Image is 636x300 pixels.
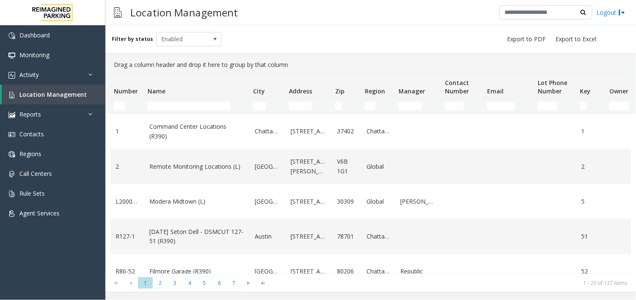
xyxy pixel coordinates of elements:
[112,35,153,43] label: Filter by status
[167,277,182,289] span: Page 3
[538,102,557,110] input: Lot Phone Number Filter
[367,232,390,241] a: Chattanooga
[291,197,327,206] a: [STREET_ADDRESS]
[212,277,226,289] span: Page 6
[153,277,167,289] span: Page 2
[116,162,139,171] a: 2
[335,102,342,110] input: Zip Filter
[445,102,464,110] input: Contact Number Filter
[367,127,390,136] a: Chattanooga
[197,277,212,289] span: Page 5
[2,85,105,104] a: Location Management
[19,71,39,79] span: Activity
[116,267,139,276] a: R86-52
[148,102,230,110] input: Name Filter
[243,280,254,287] span: Go to the next page
[367,162,390,171] a: Global
[291,127,327,136] a: [STREET_ADDRESS]
[149,267,245,276] a: Filmore Garage (R390)
[19,170,52,178] span: Call Centers
[291,267,327,276] a: [STREET_ADDRESS]
[19,110,41,118] span: Reports
[442,98,484,114] td: Contact Number Filter
[256,277,271,289] span: Go to the last page
[182,277,197,289] span: Page 4
[580,102,587,110] input: Key Filter
[253,102,266,110] input: City Filter
[337,267,356,276] a: 80206
[19,51,49,59] span: Monitoring
[116,232,139,241] a: R127-1
[337,197,356,206] a: 30309
[552,33,600,45] button: Export to Excel
[19,90,87,98] span: Location Management
[8,32,15,39] img: 'icon'
[114,87,138,95] span: Number
[291,232,327,241] a: [STREET_ADDRESS]
[114,102,125,110] input: Number Filter
[148,87,165,95] span: Name
[337,157,356,176] a: V6B 1G1
[149,227,245,246] a: [DATE] Seton Dell - DSMCUT 127-51 (R390)
[255,197,280,206] a: [GEOGRAPHIC_DATA]
[110,98,144,114] td: Number Filter
[116,197,139,206] a: L20000500
[289,102,313,110] input: Address Filter
[149,197,245,206] a: Modera Midtown (L)
[149,122,245,141] a: Command Center Locations (R390)
[400,267,437,276] a: Republic
[577,98,606,114] td: Key Filter
[250,98,286,114] td: City Filter
[157,32,208,46] span: Enabled
[399,102,422,110] input: Manager Filter
[445,79,469,95] span: Contact Number
[226,277,241,289] span: Page 7
[110,57,631,73] div: Drag a column header and drop it here to group by that column
[365,102,376,110] input: Region Filter
[105,73,636,273] div: Data table
[8,191,15,197] img: 'icon'
[126,2,242,23] h3: Location Management
[580,87,590,95] span: Key
[367,197,390,206] a: Global
[19,189,45,197] span: Rule Sets
[556,35,597,43] span: Export to Excel
[367,267,390,276] a: Chattanooga
[582,232,601,241] a: 51
[289,87,312,95] span: Address
[538,79,567,95] span: Lot Phone Number
[19,130,44,138] span: Contacts
[582,162,601,171] a: 2
[19,150,41,158] span: Regions
[619,8,625,17] img: logout
[138,277,153,289] span: Page 1
[241,277,256,289] span: Go to the next page
[8,52,15,59] img: 'icon'
[255,267,280,276] a: [GEOGRAPHIC_DATA]
[332,98,361,114] td: Zip Filter
[19,31,50,39] span: Dashboard
[8,92,15,98] img: 'icon'
[19,209,59,217] span: Agent Services
[484,98,534,114] td: Email Filter
[8,131,15,138] img: 'icon'
[255,162,280,171] a: [GEOGRAPHIC_DATA]
[582,127,601,136] a: 1
[8,112,15,118] img: 'icon'
[335,87,345,95] span: Zip
[253,87,265,95] span: City
[582,197,601,206] a: 5
[361,98,395,114] td: Region Filter
[144,98,250,114] td: Name Filter
[609,87,628,95] span: Owner
[8,72,15,79] img: 'icon'
[399,87,425,95] span: Manager
[116,127,139,136] a: 1
[487,87,504,95] span: Email
[365,87,385,95] span: Region
[276,279,628,287] kendo-pager-info: 1 - 20 of 127 items
[400,197,437,206] a: [PERSON_NAME]
[255,127,280,136] a: Chattanooga
[8,210,15,217] img: 'icon'
[258,280,269,287] span: Go to the last page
